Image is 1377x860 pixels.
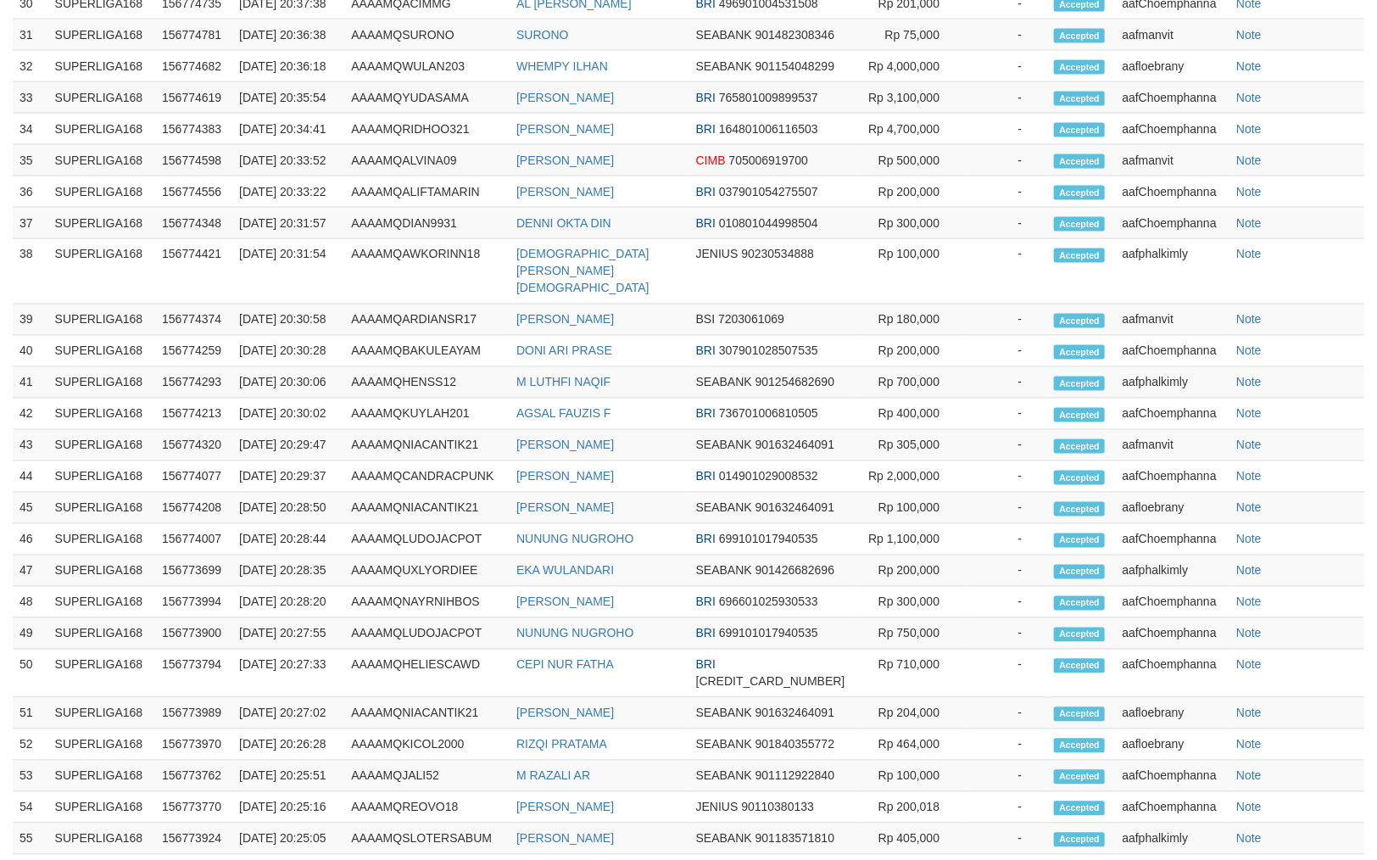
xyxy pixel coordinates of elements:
td: AAAAMQHELIESCAWD [344,650,510,698]
td: aafChoemphanna [1116,461,1230,493]
td: 156773989 [155,698,232,729]
a: [PERSON_NAME] [516,470,614,483]
td: AAAAMQRIDHOO321 [344,114,510,145]
td: Rp 1,100,000 [861,524,966,556]
td: aafChoemphanna [1116,587,1230,618]
td: 40 [13,336,48,367]
span: Accepted [1054,707,1105,722]
td: - [965,524,1047,556]
span: Accepted [1054,533,1105,548]
span: SEABANK [696,438,752,452]
td: - [965,618,1047,650]
td: 50 [13,650,48,698]
span: SEABANK [696,501,752,515]
td: aafChoemphanna [1116,650,1230,698]
span: Accepted [1054,123,1105,137]
td: - [965,493,1047,524]
span: BRI [696,407,716,421]
td: aafloebrany [1116,493,1230,524]
td: Rp 300,000 [861,208,966,239]
a: M LUTHFI NAQIF [516,376,610,389]
td: [DATE] 20:33:52 [232,145,344,176]
td: [DATE] 20:30:02 [232,399,344,430]
span: 014901029008532 [719,470,818,483]
span: 699101017940535 [719,627,818,640]
td: 156774781 [155,20,232,51]
span: 010801044998504 [719,216,818,230]
td: 31 [13,20,48,51]
span: Accepted [1054,92,1105,106]
td: AAAAMQKUYLAH201 [344,399,510,430]
td: Rp 700,000 [861,367,966,399]
td: 156774374 [155,304,232,336]
td: SUPERLIGA168 [48,114,155,145]
td: - [965,698,1047,729]
td: aafChoemphanna [1116,336,1230,367]
td: aafChoemphanna [1116,524,1230,556]
td: Rp 204,000 [861,698,966,729]
td: aafloebrany [1116,51,1230,82]
td: Rp 305,000 [861,430,966,461]
td: - [965,587,1047,618]
td: AAAAMQUXLYORDIEE [344,556,510,587]
a: [PERSON_NAME] [516,501,614,515]
span: 164801006116503 [719,122,818,136]
td: 156773794 [155,650,232,698]
td: aafChoemphanna [1116,208,1230,239]
td: AAAAMQNIACANTIK21 [344,698,510,729]
a: AGSAL FAUZIS F [516,407,611,421]
a: Note [1236,564,1262,578]
td: - [965,114,1047,145]
td: 156773900 [155,618,232,650]
td: aafChoemphanna [1116,618,1230,650]
span: Accepted [1054,186,1105,200]
span: 901254682690 [755,376,834,389]
a: Note [1236,658,1262,672]
td: aafphalkimly [1116,556,1230,587]
td: - [965,399,1047,430]
td: - [965,304,1047,336]
td: AAAAMQYUDASAMA [344,82,510,114]
td: AAAAMQAWKORINN18 [344,239,510,304]
span: Accepted [1054,628,1105,642]
td: SUPERLIGA168 [48,336,155,367]
td: SUPERLIGA168 [48,729,155,761]
td: [DATE] 20:28:50 [232,493,344,524]
span: Accepted [1054,439,1105,454]
td: SUPERLIGA168 [48,650,155,698]
td: - [965,336,1047,367]
a: [PERSON_NAME] [516,154,614,167]
td: 156774007 [155,524,232,556]
a: Note [1236,769,1262,783]
td: SUPERLIGA168 [48,239,155,304]
a: NUNUNG NUGROHO [516,533,633,546]
td: 45 [13,493,48,524]
span: BRI [696,122,716,136]
a: [PERSON_NAME] [516,438,614,452]
td: Rp 100,000 [861,493,966,524]
td: 156773970 [155,729,232,761]
span: SEABANK [696,59,752,73]
td: aafChoemphanna [1116,114,1230,145]
td: Rp 75,000 [861,20,966,51]
span: BRI [696,595,716,609]
a: Note [1236,59,1262,73]
a: Note [1236,91,1262,104]
td: 36 [13,176,48,208]
td: Rp 2,000,000 [861,461,966,493]
a: M RAZALI AR [516,769,590,783]
td: aafphalkimly [1116,367,1230,399]
a: Note [1236,122,1262,136]
td: 156774383 [155,114,232,145]
a: Note [1236,832,1262,846]
span: 037901054275507 [719,185,818,198]
td: SUPERLIGA168 [48,399,155,430]
span: 7203061069 [718,313,784,327]
td: [DATE] 20:29:47 [232,430,344,461]
span: Accepted [1054,471,1105,485]
a: [PERSON_NAME] [516,832,614,846]
a: Note [1236,801,1262,814]
td: 156774421 [155,239,232,304]
span: 736701006810505 [719,407,818,421]
td: 156774259 [155,336,232,367]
